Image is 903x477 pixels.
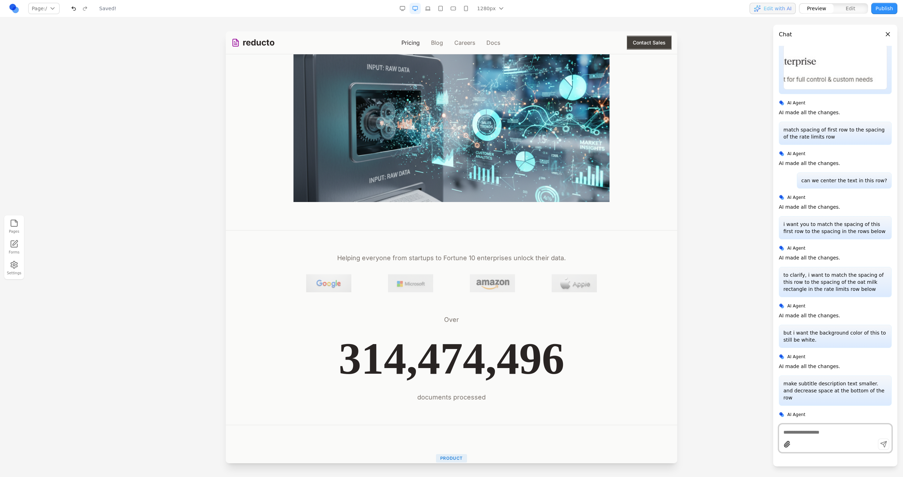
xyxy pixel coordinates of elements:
div: 314,474,496 [17,305,435,350]
button: Page:/ [28,3,60,14]
h3: Chat [779,30,792,39]
button: Tablet [435,3,446,14]
iframe: Preview [226,31,677,463]
p: AI made all the changes. [779,109,840,116]
p: make subtitle description text smaller. and decrease space at the bottom of the row [783,380,887,401]
p: AI made all the changes. [779,203,840,210]
div: AI Agent [779,411,892,418]
p: AI made all the changes. [779,160,840,167]
div: AI Agent [779,194,892,201]
img: Apple company logo [326,243,371,261]
div: Saved! [99,5,116,12]
button: Publish [871,3,897,14]
p: match spacing of first row to the spacing of the rate limits row [783,126,887,140]
button: Laptop [422,3,434,14]
button: Edit with AI [750,3,796,14]
img: Attachment [783,44,887,90]
div: AI Agent [779,100,892,106]
button: Settings [6,259,22,277]
div: documents processed [17,361,435,371]
div: Over [17,283,435,293]
p: to clarify, i want to match the spacing of this row to the spacing of the oat milk rectangle in t... [783,271,887,293]
p: can we center the text in this row? [801,177,887,184]
button: Close panel [884,30,892,38]
p: AI made all the changes. [779,254,840,261]
a: Forms [6,238,22,256]
div: AI Agent [779,354,892,360]
button: Desktop [410,3,421,14]
p: AI made all the changes. [779,363,840,370]
div: AI Agent [779,245,892,251]
p: i want you to match the spacing of this first row to the spacing in the rows below [783,221,887,235]
div: AI Agent [779,151,892,157]
span: Edit with AI [764,5,792,12]
button: Pages [6,218,22,236]
button: 1280px [473,3,509,14]
span: Preview [807,5,826,12]
p: Product [210,423,241,431]
p: AI made all the changes. [779,312,840,319]
button: Mobile Landscape [448,3,459,14]
span: Edit [846,5,855,12]
img: Amazon company logo [244,243,289,261]
p: but i want the background color of this to still be white. [783,329,887,343]
button: Mobile [460,3,472,14]
button: Desktop Wide [397,3,408,14]
div: AI Agent [779,303,892,309]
